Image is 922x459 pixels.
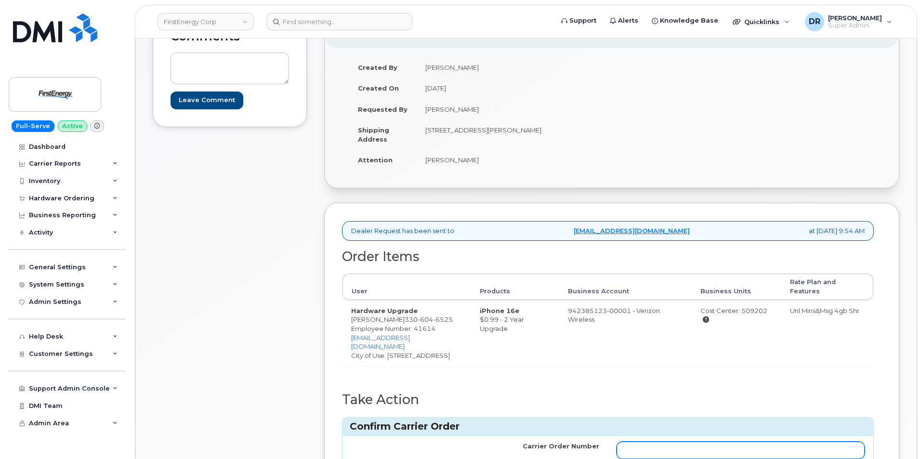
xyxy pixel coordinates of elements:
strong: Created On [358,84,399,92]
span: Alerts [618,16,638,26]
label: Carrier Order Number [523,442,599,451]
td: [PERSON_NAME] [417,99,605,120]
h3: Confirm Carrier Order [350,420,866,433]
td: 942385123-00001 - Verizon Wireless [559,300,692,366]
span: Employee Number: 41614 [351,325,435,332]
th: User [342,274,471,300]
span: 6525 [433,315,453,323]
iframe: Messenger Launcher [880,417,915,452]
h2: Take Action [342,393,874,407]
div: Cost Center: 509202 [700,306,773,324]
div: Dealer Request has been sent to at [DATE] 9:54 AM [342,221,874,241]
th: Business Account [559,274,692,300]
td: [PERSON_NAME] [417,149,605,170]
h2: Order Items [342,249,874,264]
input: Leave Comment [171,92,243,109]
a: FirstEnergy Corp [158,13,254,30]
a: Knowledge Base [645,11,725,30]
th: Business Units [692,274,781,300]
th: Products [471,274,559,300]
strong: Created By [358,64,397,71]
strong: Hardware Upgrade [351,307,418,315]
strong: Attention [358,156,393,164]
span: [PERSON_NAME] [828,14,882,22]
th: Rate Plan and Features [781,274,873,300]
span: DR [809,16,820,27]
strong: Requested By [358,105,408,113]
a: [EMAIL_ADDRESS][DOMAIN_NAME] [351,334,410,351]
span: Super Admin [828,22,882,29]
span: Quicklinks [744,18,779,26]
div: Quicklinks [726,12,796,31]
input: Find something... [266,13,412,30]
span: Support [569,16,596,26]
strong: iPhone 16e [480,307,519,315]
td: [DATE] [417,78,605,99]
a: [EMAIL_ADDRESS][DOMAIN_NAME] [574,226,690,236]
span: Knowledge Base [660,16,718,26]
td: [PERSON_NAME] City of Use: [STREET_ADDRESS] [342,300,471,366]
div: Dori Ripley [798,12,899,31]
td: Unl Mins&Msg 4gb Shr [781,300,873,366]
td: [PERSON_NAME] [417,57,605,78]
td: [STREET_ADDRESS][PERSON_NAME] [417,119,605,149]
span: 604 [418,315,433,323]
span: 330 [405,315,453,323]
a: Alerts [603,11,645,30]
a: Support [554,11,603,30]
td: $0.99 - 2 Year Upgrade [471,300,559,366]
strong: Shipping Address [358,126,389,143]
h2: Comments [171,30,289,43]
